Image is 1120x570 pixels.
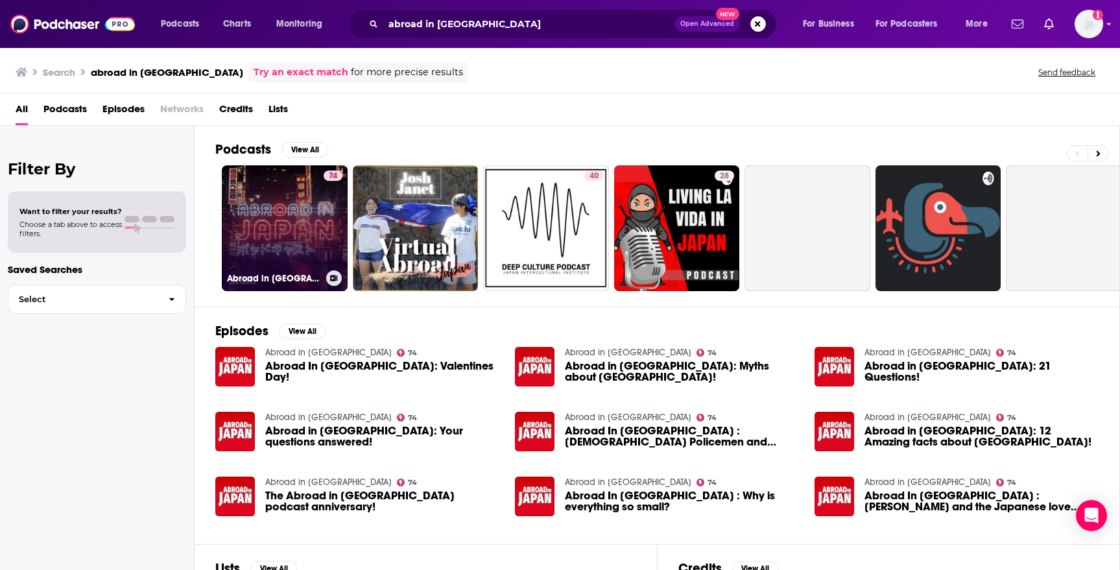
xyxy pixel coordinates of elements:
img: The Abroad in Japan podcast anniversary! [215,477,255,516]
a: 74 [697,349,717,357]
img: Abroad In Japan : Why is everything so small? [515,477,554,516]
a: Lists [268,99,288,125]
span: Monitoring [276,15,322,33]
h3: abroad in [GEOGRAPHIC_DATA] [91,66,243,78]
a: Abroad In Japan : Japanese Policemen and Beatboxing Teachers! [565,425,799,447]
img: Abroad in Japan: 12 Amazing facts about Japan! [815,412,854,451]
button: open menu [267,14,339,34]
p: Saved Searches [8,263,186,276]
button: View All [279,324,326,339]
a: EpisodesView All [215,323,326,339]
a: PodcastsView All [215,141,328,158]
button: open menu [794,14,870,34]
a: Podcasts [43,99,87,125]
a: 74 [324,171,342,181]
a: Show notifications dropdown [1039,13,1059,35]
h2: Podcasts [215,141,271,158]
a: Abroad In Japan : Japanese Policemen and Beatboxing Teachers! [515,412,554,451]
a: Abroad in Japan [265,412,392,423]
a: Abroad in Japan [565,477,691,488]
h3: Search [43,66,75,78]
a: 74 [697,479,717,486]
span: 74 [708,480,717,486]
span: More [966,15,988,33]
span: New [716,8,739,20]
a: Abroad In Japan : Natsuki and the Japanese love hotel! [864,490,1099,512]
a: All [16,99,28,125]
h2: Episodes [215,323,268,339]
a: 74 [996,414,1017,422]
a: 74Abroad in [GEOGRAPHIC_DATA] [222,165,348,291]
span: Abroad in [GEOGRAPHIC_DATA]: Your questions answered! [265,425,499,447]
img: Abroad In Japan: Valentines Day! [215,347,255,386]
button: View All [281,142,328,158]
span: Abroad In [GEOGRAPHIC_DATA] : [PERSON_NAME] and the Japanese love hotel! [864,490,1099,512]
a: Abroad in Japan [864,347,991,358]
h3: Abroad in [GEOGRAPHIC_DATA] [227,273,321,284]
span: Charts [223,15,251,33]
a: Abroad in Japan: Your questions answered! [265,425,499,447]
span: Choose a tab above to access filters. [19,220,122,238]
span: 74 [408,415,417,421]
a: Charts [215,14,259,34]
button: Open AdvancedNew [674,16,740,32]
span: Podcasts [161,15,199,33]
button: open menu [957,14,1004,34]
span: 74 [408,480,417,486]
img: Abroad in Japan: 21 Questions! [815,347,854,386]
a: Credits [219,99,253,125]
span: For Podcasters [876,15,938,33]
span: for more precise results [351,65,463,80]
img: Podchaser - Follow, Share and Rate Podcasts [10,12,135,36]
img: Abroad in Japan: Myths about Japan! [515,347,554,386]
span: Abroad in [GEOGRAPHIC_DATA]: 12 Amazing facts about [GEOGRAPHIC_DATA]! [864,425,1099,447]
a: Episodes [102,99,145,125]
a: 74 [397,479,418,486]
a: Abroad In Japan: Valentines Day! [265,361,499,383]
span: The Abroad in [GEOGRAPHIC_DATA] podcast anniversary! [265,490,499,512]
span: Networks [160,99,204,125]
a: 28 [614,165,740,291]
span: 74 [1007,480,1016,486]
svg: Add a profile image [1093,10,1103,20]
button: open menu [152,14,216,34]
a: 28 [715,171,734,181]
a: 74 [996,479,1017,486]
a: Abroad in Japan [565,347,691,358]
a: Abroad in Japan: 21 Questions! [864,361,1099,383]
span: 74 [329,170,337,183]
a: Abroad in Japan [265,477,392,488]
a: Abroad in Japan: 12 Amazing facts about Japan! [864,425,1099,447]
button: Show profile menu [1075,10,1103,38]
a: Abroad In Japan : Why is everything so small? [565,490,799,512]
img: Abroad in Japan: Your questions answered! [215,412,255,451]
span: 40 [590,170,599,183]
span: 74 [708,415,717,421]
button: Send feedback [1034,67,1099,78]
span: Abroad In [GEOGRAPHIC_DATA] : [DEMOGRAPHIC_DATA] Policemen and Beatboxing Teachers! [565,425,799,447]
button: Select [8,285,186,314]
h2: Filter By [8,160,186,178]
span: For Business [803,15,854,33]
img: Abroad In Japan : Natsuki and the Japanese love hotel! [815,477,854,516]
a: Abroad in Japan [864,477,991,488]
button: open menu [867,14,957,34]
a: Show notifications dropdown [1007,13,1029,35]
span: Abroad in [GEOGRAPHIC_DATA]: Myths about [GEOGRAPHIC_DATA]! [565,361,799,383]
span: Select [8,295,158,303]
div: Open Intercom Messenger [1076,500,1107,531]
a: 74 [996,349,1017,357]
